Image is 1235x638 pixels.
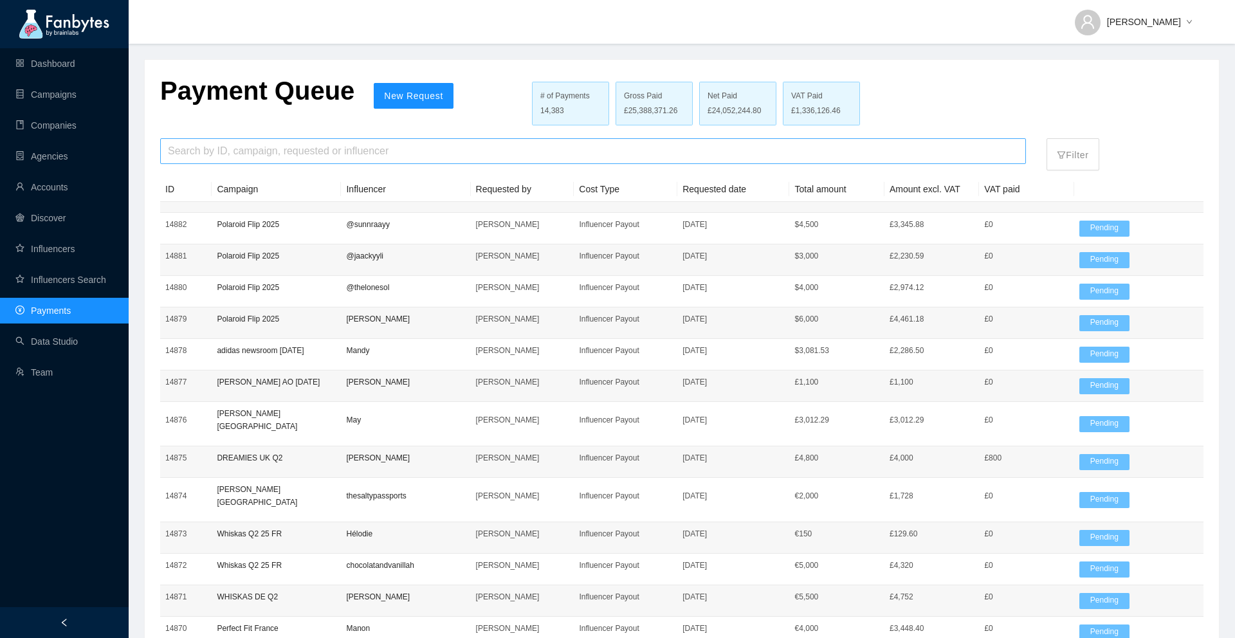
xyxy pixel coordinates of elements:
p: £0 [984,414,1068,426]
p: [DATE] [682,344,784,357]
span: Pending [1079,221,1130,237]
p: adidas newsroom [DATE] [217,344,336,357]
a: appstoreDashboard [15,59,75,69]
p: £2,286.50 [890,344,974,357]
span: Pending [1079,530,1130,546]
p: Manon [346,622,465,635]
p: $ 4,000 [795,281,879,294]
p: Mandy [346,344,465,357]
p: £0 [984,489,1068,502]
p: £ 3,012.29 [795,414,879,426]
p: [DATE] [682,313,784,325]
p: @jaackyyli [346,250,465,262]
p: [PERSON_NAME] [476,559,569,572]
p: $ 6,000 [795,313,879,325]
p: [DATE] [682,281,784,294]
p: [PERSON_NAME] [346,376,465,388]
p: [PERSON_NAME] [GEOGRAPHIC_DATA] [217,483,336,509]
p: [PERSON_NAME] [476,451,569,464]
p: Influencer Payout [579,344,672,357]
p: Influencer Payout [579,376,672,388]
p: $ 3,081.53 [795,344,879,357]
p: $ 4,500 [795,218,879,231]
span: Pending [1079,593,1130,609]
p: Whiskas Q2 25 FR [217,559,336,572]
span: Pending [1079,416,1130,432]
p: @sunnraayy [346,218,465,231]
th: Total amount [789,177,884,202]
p: £0 [984,376,1068,388]
p: € 5,000 [795,559,879,572]
p: £0 [984,250,1068,262]
p: Perfect Fit France [217,622,336,635]
p: 14877 [165,376,206,388]
p: Polaroid Flip 2025 [217,313,336,325]
button: filterFilter [1047,138,1099,170]
a: starInfluencers Search [15,275,106,285]
p: 14874 [165,489,206,502]
p: Polaroid Flip 2025 [217,281,336,294]
p: € 5,500 [795,590,879,603]
p: £0 [984,313,1068,325]
p: £1,728 [890,489,974,502]
p: Influencer Payout [579,622,672,635]
div: Net Paid [708,90,768,102]
p: £1,100 [890,376,974,388]
div: VAT Paid [791,90,852,102]
p: [DATE] [682,414,784,426]
p: £3,012.29 [890,414,974,426]
button: [PERSON_NAME]down [1065,6,1203,27]
p: Influencer Payout [579,559,672,572]
p: 14876 [165,414,206,426]
p: 14881 [165,250,206,262]
p: £ 4,800 [795,451,879,464]
th: Influencer [341,177,470,202]
p: 14872 [165,559,206,572]
span: Pending [1079,347,1130,363]
span: Pending [1079,252,1130,268]
p: Polaroid Flip 2025 [217,218,336,231]
p: £2,974.12 [890,281,974,294]
p: Filter [1057,141,1088,162]
p: € 4,000 [795,622,879,635]
p: Influencer Payout [579,527,672,540]
p: thesaltypassports [346,489,465,502]
p: £4,000 [890,451,974,464]
p: £0 [984,281,1068,294]
p: Influencer Payout [579,250,672,262]
th: Amount excl. VAT [884,177,979,202]
p: WHISKAS DE Q2 [217,590,336,603]
p: 14882 [165,218,206,231]
a: pay-circlePayments [15,305,71,316]
p: [DATE] [682,527,784,540]
a: radar-chartDiscover [15,213,66,223]
p: Whiskas Q2 25 FR [217,527,336,540]
p: [PERSON_NAME] [476,414,569,426]
span: £24,052,244.80 [708,105,761,117]
p: [PERSON_NAME] [476,527,569,540]
p: £0 [984,559,1068,572]
p: £4,320 [890,559,974,572]
p: £0 [984,622,1068,635]
th: ID [160,177,212,202]
span: Pending [1079,561,1130,578]
p: [PERSON_NAME] [476,250,569,262]
p: [PERSON_NAME] [346,313,465,325]
th: Requested by [471,177,574,202]
p: € 150 [795,527,879,540]
p: £4,461.18 [890,313,974,325]
p: [PERSON_NAME] [476,622,569,635]
p: [DATE] [682,218,784,231]
p: May [346,414,465,426]
span: down [1186,19,1193,26]
p: Payment Queue [160,75,354,106]
a: usergroup-addTeam [15,367,53,378]
p: Hélodie [346,527,465,540]
p: £800 [984,451,1068,464]
span: [PERSON_NAME] [1107,15,1181,29]
span: New Request [384,91,443,101]
span: user [1080,14,1095,30]
span: Pending [1079,492,1130,508]
p: 14879 [165,313,206,325]
a: searchData Studio [15,336,78,347]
